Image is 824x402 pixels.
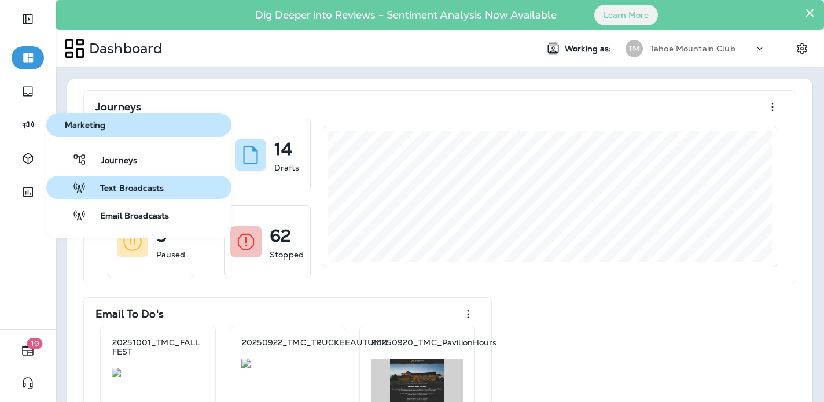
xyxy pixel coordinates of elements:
p: Dig Deeper into Reviews - Sentiment Analysis Now Available [222,13,590,17]
button: Settings [792,38,812,59]
button: Marketing [46,113,231,137]
button: Email Broadcasts [46,204,231,227]
p: Dashboard [84,40,162,57]
span: Email Broadcasts [86,211,169,222]
span: Marketing [51,120,227,130]
p: 20250920_TMC_PavilionHours [371,338,497,347]
p: 14 [274,143,292,155]
img: 91752335-9c51-47d4-853e-28564bc2be09.jpg [112,368,204,377]
p: 9 [156,230,167,242]
p: Drafts [274,162,300,174]
p: Journeys [95,101,141,113]
p: Stopped [270,249,304,260]
span: 19 [27,338,43,349]
button: Journeys [46,148,231,171]
button: Text Broadcasts [46,176,231,199]
button: Learn More [594,5,658,25]
p: Email To Do's [95,308,164,320]
p: 62 [270,230,291,242]
div: TM [626,40,643,57]
p: Paused [156,249,186,260]
span: Working as: [565,44,614,54]
p: 20251001_TMC_FALL FEST [112,338,204,356]
p: 20250922_TMC_TRUCKEEAUTUMN [242,338,388,347]
p: Tahoe Mountain Club [650,44,735,53]
button: Close [804,3,815,22]
span: Text Broadcasts [86,183,164,194]
button: Expand Sidebar [12,8,44,31]
span: Journeys [87,156,137,167]
img: dd7e2ca8-e385-4592-93ac-cf177dcc28d5.jpg [241,359,334,368]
